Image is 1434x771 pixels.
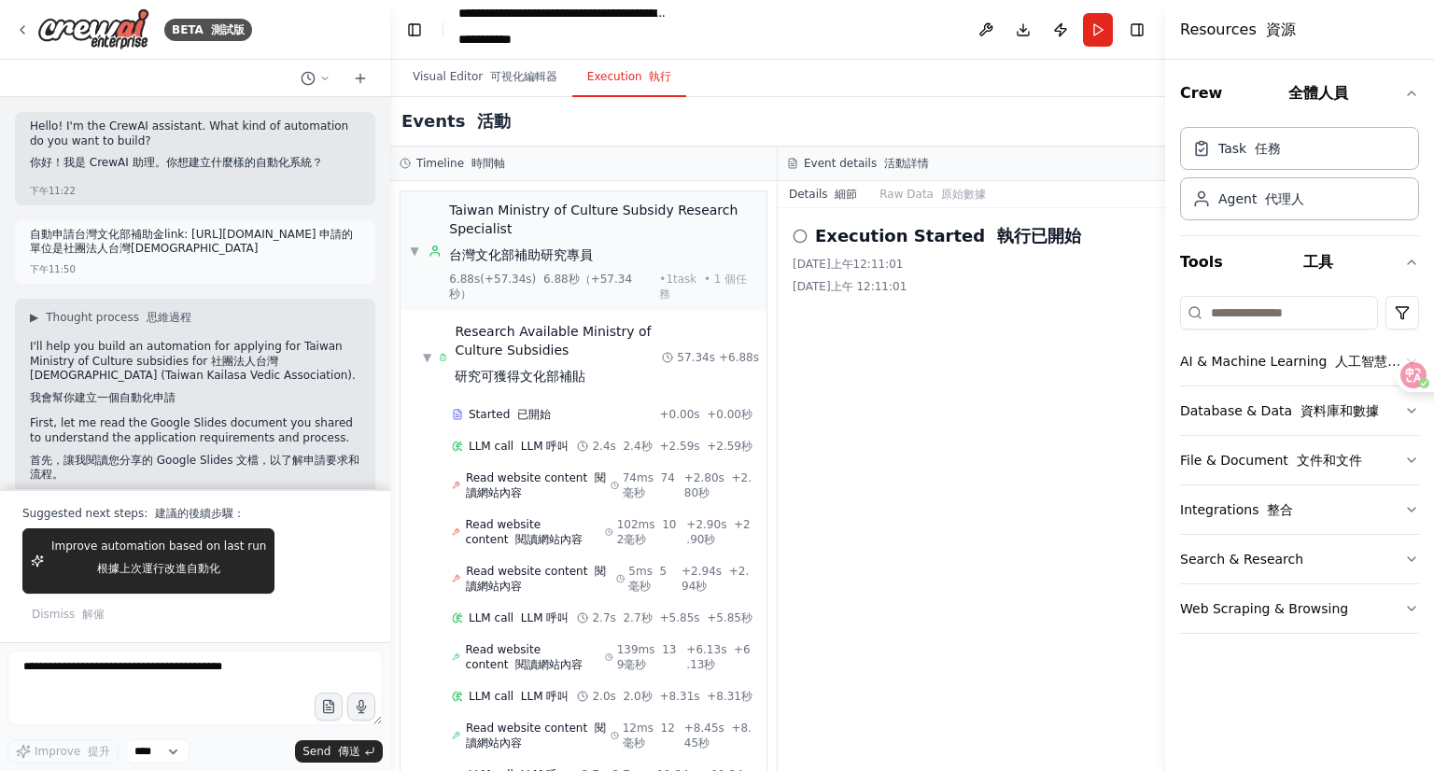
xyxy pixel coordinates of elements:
span: [DATE] [793,258,831,271]
span: Read website content [466,517,606,547]
span: ▶ [30,310,38,325]
h3: Timeline [416,156,505,171]
div: Search & Research [1180,550,1303,568]
span: + 6.88s [719,350,759,365]
font: 提升 [88,745,110,758]
font: 2.7秒 [623,611,652,624]
font: 任務 [1255,141,1281,156]
font: 執行 [649,70,671,83]
span: 5ms [628,564,674,594]
span: Thought process [46,310,190,325]
button: Tools 工具 [1180,236,1419,288]
span: LLM call [469,610,569,625]
font: 2.0秒 [623,690,652,703]
span: 74ms [623,470,677,500]
button: Visual Editor [398,58,572,97]
button: Crew 全體人員 [1180,67,1419,119]
font: 資源 [1266,21,1296,38]
span: + 0.00s [660,407,752,422]
button: Hide right sidebar [1124,17,1150,43]
span: + 5.85s [660,610,752,625]
font: 首先，讓我閱讀您分享的 Google Slides 文檔，以了解申請要求和流程。 [30,454,359,482]
div: Database & Data [1180,401,1379,420]
button: ▶Thought process 思維過程 [30,310,191,325]
font: 閱讀網站內容 [515,658,583,671]
button: Search & Research [1180,535,1419,583]
span: + 2.59s [660,439,752,454]
span: Send [302,744,360,759]
span: Read website content [466,721,611,750]
span: LLM call [469,439,569,454]
font: 可視化編輯器 [490,70,557,83]
span: ▼ [423,350,431,365]
span: [DATE] [793,280,831,293]
span: 上午12:11:01 [831,258,904,271]
button: Hide left sidebar [401,17,428,43]
p: 自動申請台灣文化部補助金link: [URL][DOMAIN_NAME] 申請的單位是社團法人台灣[DEMOGRAPHIC_DATA] [30,228,360,257]
button: Send 傳送 [295,740,383,763]
nav: breadcrumb [458,4,668,56]
span: Read website content [466,470,611,500]
span: Improve automation based on last run [51,539,266,583]
font: +5.85秒 [707,611,752,624]
span: ▼ [410,244,419,259]
span: 2.7s [592,610,652,625]
span: Read website content [466,642,606,672]
h3: Event details [804,156,929,171]
button: Upload files [315,693,343,721]
font: 傳送 [338,745,360,758]
button: Web Scraping & Browsing [1180,584,1419,633]
span: LLM call [469,689,569,704]
button: Switch to previous chat [293,67,338,90]
button: Click to speak your automation idea [347,693,375,721]
font: 原始數據 [941,188,986,201]
p: Suggested next steps: [22,506,368,521]
div: Crew 全體人員 [1180,119,1419,235]
h4: Resources [1180,19,1296,41]
span: + 2.90s [686,517,752,547]
font: LLM 呼叫 [521,690,569,703]
span: Improve [35,744,110,759]
span: Started [469,407,551,422]
div: Task [1218,139,1281,158]
font: 工具 [1303,253,1333,271]
font: +0.00秒 [707,408,752,421]
div: 下午11:22 [30,184,76,198]
span: 2.4s [592,439,652,454]
font: 活動詳情 [884,157,929,170]
div: BETA [164,19,252,41]
button: Improve automation based on last run根據上次運行改進自動化 [22,528,274,594]
font: 代理人 [1265,191,1304,206]
font: 整合 [1267,502,1293,517]
button: Raw Data 原始數據 [868,181,996,207]
div: Agent [1218,189,1304,208]
div: Tools 工具 [1180,288,1419,649]
span: • 1 task [659,272,757,301]
h2: Events [401,108,511,134]
font: 全體人員 [1288,84,1348,102]
font: 根據上次運行改進自動化 [97,562,220,575]
font: LLM 呼叫 [521,440,569,453]
font: 研究可獲得文化部補貼 [455,369,585,384]
p: Hello! I'm the CrewAI assistant. What kind of automation do you want to build? [30,119,360,178]
button: Details 細節 [778,181,868,207]
font: 建議的後續步驟： [155,507,245,520]
font: 解僱 [82,608,105,621]
font: 已開始 [517,408,551,421]
span: + 6.13s [686,642,752,672]
span: 139ms [617,642,680,672]
span: + 8.31s [660,689,752,704]
span: + 2.80s [684,470,752,500]
p: First, let me read the Google Slides document you shared to understand the application requiremen... [30,416,360,489]
button: AI & Machine Learning 人工智慧與機器學習 [1180,337,1419,385]
font: 2.4秒 [623,440,652,453]
span: Read website content [466,564,616,594]
button: Start a new chat [345,67,375,90]
font: 你好！我是 CrewAI 助理。你想建立什麼樣的自動化系統？ [30,156,323,169]
div: Taiwan Ministry of Culture Subsidy Research Specialist [449,201,757,272]
button: Dismiss 解僱 [22,601,114,627]
span: + 2.94s [682,564,752,594]
div: Web Scraping & Browsing [1180,599,1348,618]
font: +2.59秒 [707,440,752,453]
div: File & Document [1180,451,1362,470]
